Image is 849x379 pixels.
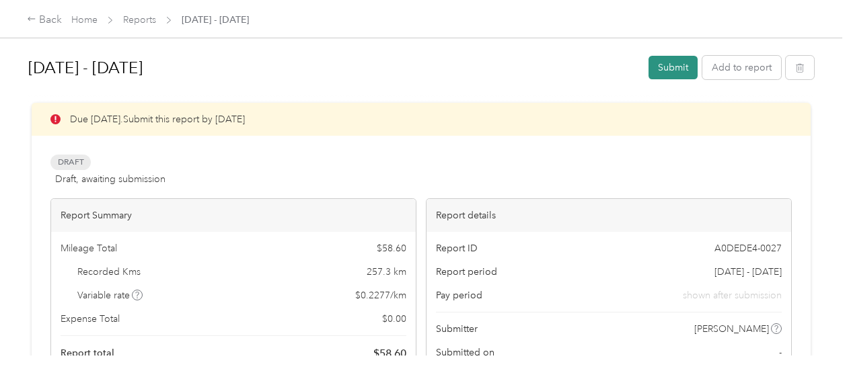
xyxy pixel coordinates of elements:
span: Submitted on [436,345,494,360]
span: $ 0.00 [382,312,406,326]
span: A0DEDE4-0027 [714,241,782,255]
span: Report period [436,265,497,279]
span: $ 58.60 [373,345,406,362]
span: Pay period [436,288,482,302]
span: Report ID [436,241,478,255]
iframe: Everlance-gr Chat Button Frame [774,304,849,379]
span: shown after submission [683,288,782,302]
div: Back [27,12,62,28]
span: Recorded Kms [77,265,141,279]
button: Add to report [702,56,781,79]
span: Report total [61,346,114,360]
span: Submitter [436,322,478,336]
span: Expense Total [61,312,120,326]
span: $ 0.2277 / km [355,288,406,302]
div: Report details [427,199,791,232]
a: Reports [123,14,156,26]
span: [PERSON_NAME] [694,322,769,336]
span: 257.3 km [367,265,406,279]
span: Variable rate [77,288,143,302]
div: Report Summary [51,199,416,232]
span: [DATE] - [DATE] [182,13,249,27]
span: Mileage Total [61,241,117,255]
div: Due [DATE]. Submit this report by [DATE] [32,103,811,136]
h1: Sep 1 - 30, 2025 [28,52,639,84]
a: Home [71,14,98,26]
span: Draft, awaiting submission [55,172,165,186]
span: Draft [50,155,91,170]
button: Submit [649,56,698,79]
span: [DATE] - [DATE] [714,265,782,279]
span: $ 58.60 [377,241,406,255]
